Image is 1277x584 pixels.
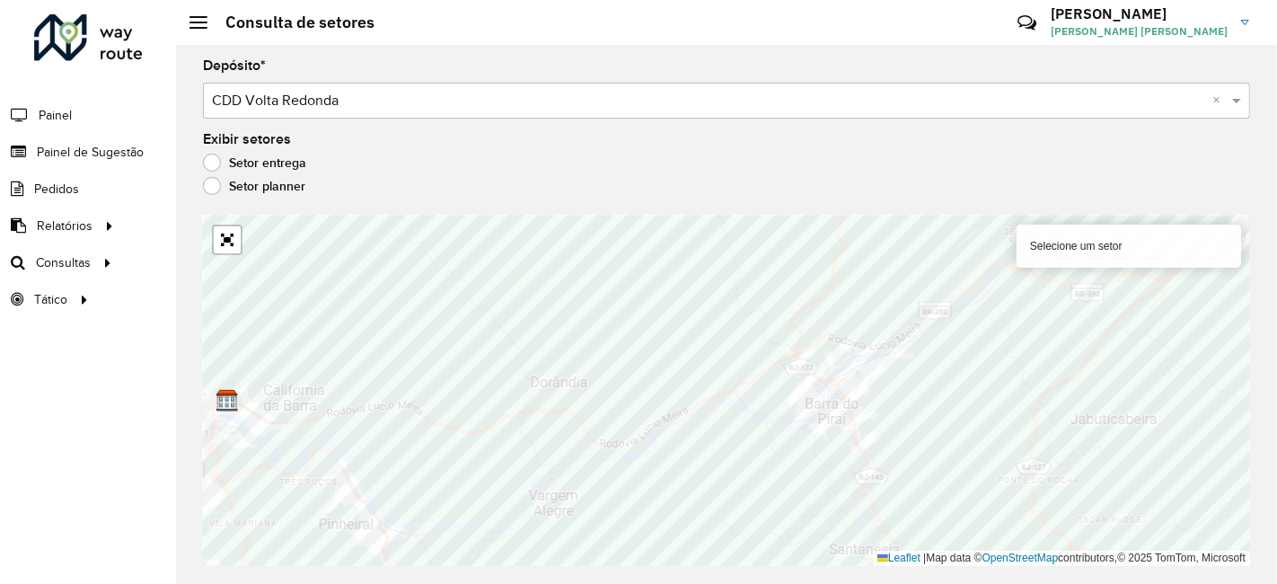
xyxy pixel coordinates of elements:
label: Setor planner [203,177,305,195]
div: Selecione um setor [1017,225,1241,268]
label: Setor entrega [203,154,306,172]
h3: [PERSON_NAME] [1051,5,1228,22]
span: Painel [39,106,72,125]
h2: Consulta de setores [207,13,374,32]
span: Pedidos [34,180,79,199]
span: Relatórios [37,217,92,235]
a: OpenStreetMap [982,552,1059,564]
span: [PERSON_NAME] [PERSON_NAME] [1051,23,1228,40]
span: Painel de Sugestão [37,143,144,162]
span: Clear all [1212,90,1228,111]
label: Exibir setores [203,128,291,150]
a: Leaflet [877,552,920,564]
a: Contato Rápido [1008,4,1046,42]
span: | [923,552,926,564]
a: Abrir mapa em tela cheia [214,226,241,253]
div: Map data © contributors,© 2025 TomTom, Microsoft [873,551,1250,566]
span: Consultas [36,253,91,272]
label: Depósito [203,55,266,76]
span: Tático [34,290,67,309]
